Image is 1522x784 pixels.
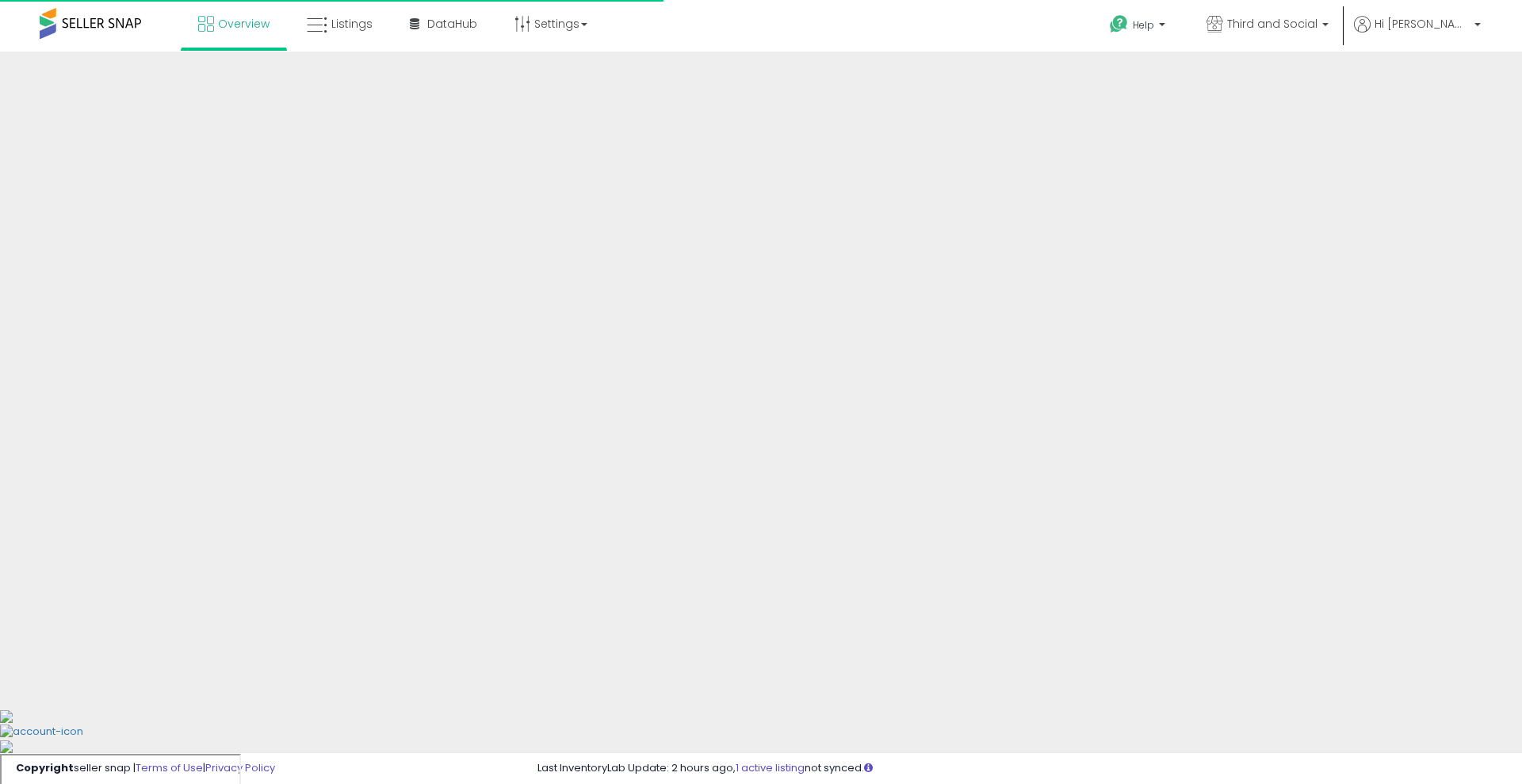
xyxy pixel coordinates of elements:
[427,16,477,32] span: DataHub
[331,16,373,32] span: Listings
[1133,18,1154,32] span: Help
[218,16,270,32] span: Overview
[1109,14,1129,34] i: Get Help
[1227,16,1317,32] span: Third and Social
[1354,16,1481,52] a: Hi [PERSON_NAME]
[1097,2,1181,52] a: Help
[1375,16,1470,32] span: Hi [PERSON_NAME]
